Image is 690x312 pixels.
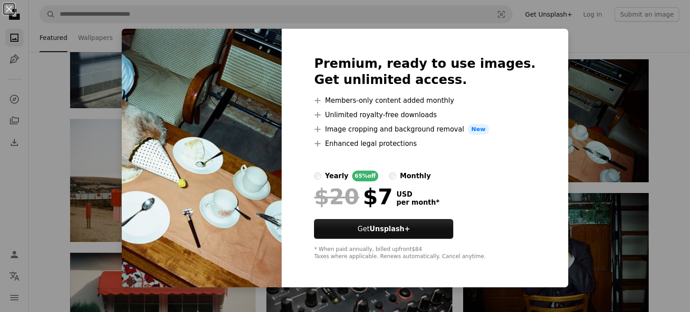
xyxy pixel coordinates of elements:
[314,172,321,180] input: yearly65%off
[352,171,379,181] div: 65% off
[400,171,431,181] div: monthly
[468,124,489,135] span: New
[370,225,410,233] strong: Unsplash+
[396,198,439,207] span: per month *
[314,95,535,106] li: Members-only content added monthly
[314,138,535,149] li: Enhanced legal protections
[314,124,535,135] li: Image cropping and background removal
[396,190,439,198] span: USD
[325,171,348,181] div: yearly
[314,185,359,208] span: $20
[314,56,535,88] h2: Premium, ready to use images. Get unlimited access.
[314,246,535,260] div: * When paid annually, billed upfront $84 Taxes where applicable. Renews automatically. Cancel any...
[314,110,535,120] li: Unlimited royalty-free downloads
[314,185,393,208] div: $7
[122,29,282,287] img: premium_photo-1755105194308-a1c8e2125f2b
[389,172,396,180] input: monthly
[314,219,453,239] button: GetUnsplash+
